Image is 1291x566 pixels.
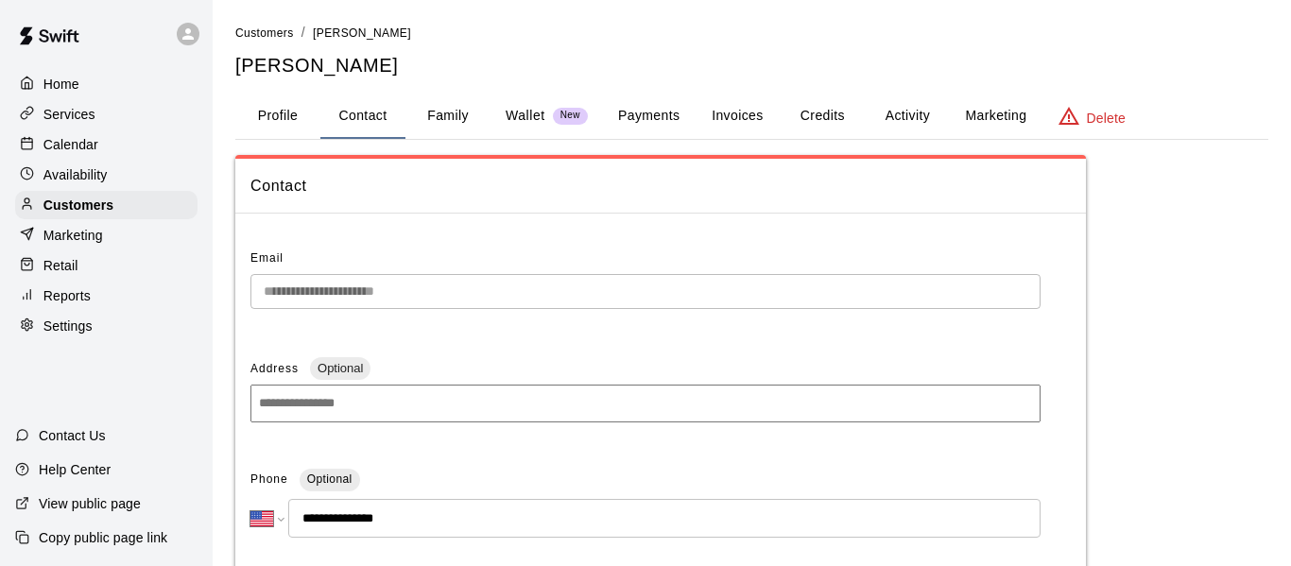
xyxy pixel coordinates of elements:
[39,494,141,513] p: View public page
[43,135,98,154] p: Calendar
[310,361,370,375] span: Optional
[250,174,1071,198] span: Contact
[405,94,491,139] button: Family
[15,130,198,159] a: Calendar
[43,317,93,335] p: Settings
[950,94,1041,139] button: Marketing
[15,161,198,189] a: Availability
[780,94,865,139] button: Credits
[15,100,198,129] a: Services
[235,94,320,139] button: Profile
[43,286,91,305] p: Reports
[15,282,198,310] a: Reports
[506,106,545,126] p: Wallet
[235,94,1268,139] div: basic tabs example
[250,251,284,265] span: Email
[43,226,103,245] p: Marketing
[250,274,1041,309] div: The email of an existing customer can only be changed by the customer themselves at https://book....
[15,312,198,340] a: Settings
[553,110,588,122] span: New
[695,94,780,139] button: Invoices
[603,94,695,139] button: Payments
[43,256,78,275] p: Retail
[39,460,111,479] p: Help Center
[15,70,198,98] a: Home
[313,26,411,40] span: [PERSON_NAME]
[235,26,294,40] span: Customers
[43,196,113,214] p: Customers
[235,23,1268,43] nav: breadcrumb
[43,105,95,124] p: Services
[15,221,198,249] a: Marketing
[39,528,167,547] p: Copy public page link
[15,191,198,219] a: Customers
[1087,109,1126,128] p: Delete
[235,25,294,40] a: Customers
[865,94,950,139] button: Activity
[43,75,79,94] p: Home
[250,465,288,495] span: Phone
[39,426,106,445] p: Contact Us
[307,472,353,486] span: Optional
[15,251,198,280] a: Retail
[43,165,108,184] p: Availability
[301,23,305,43] li: /
[235,53,1268,78] h5: [PERSON_NAME]
[250,362,299,375] span: Address
[320,94,405,139] button: Contact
